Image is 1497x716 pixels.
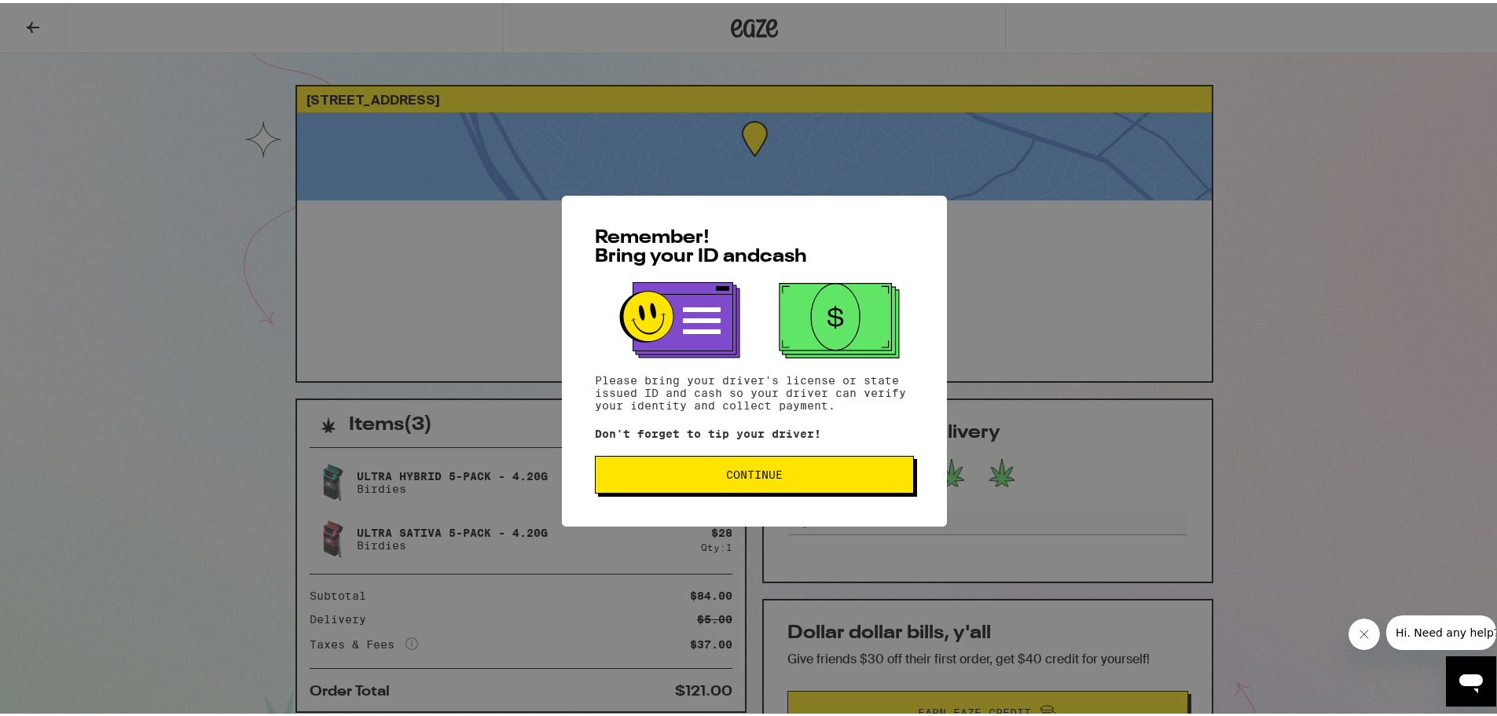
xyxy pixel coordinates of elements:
[595,424,914,437] p: Don't forget to tip your driver!
[9,11,113,24] span: Hi. Need any help?
[1348,615,1380,647] iframe: Close message
[595,371,914,409] p: Please bring your driver's license or state issued ID and cash so your driver can verify your ide...
[1446,653,1496,703] iframe: Button to launch messaging window
[595,453,914,490] button: Continue
[1386,612,1496,647] iframe: Message from company
[595,226,807,263] span: Remember! Bring your ID and cash
[726,466,783,477] span: Continue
